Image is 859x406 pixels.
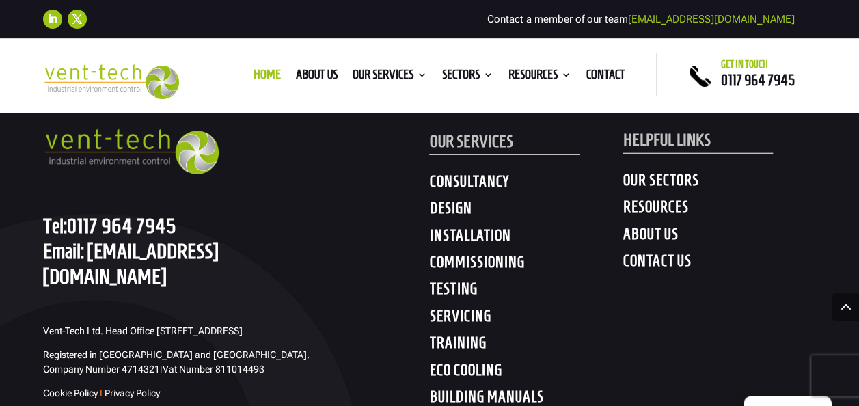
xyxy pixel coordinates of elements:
[43,239,84,262] span: Email:
[43,214,176,237] a: Tel:0117 964 7945
[429,361,623,385] h4: ECO COOLING
[721,72,795,88] a: 0117 964 7945
[353,70,427,85] a: Our Services
[43,239,219,288] a: [EMAIL_ADDRESS][DOMAIN_NAME]
[721,59,768,70] span: Get in touch
[254,70,281,85] a: Home
[105,388,160,398] a: Privacy Policy
[508,70,571,85] a: Resources
[623,131,710,149] span: HELPFUL LINKS
[429,172,623,197] h4: CONSULTANCY
[623,225,816,249] h4: ABOUT US
[586,70,625,85] a: Contact
[442,70,493,85] a: Sectors
[429,132,513,150] span: OUR SERVICES
[623,252,816,276] h4: CONTACT US
[623,171,816,195] h4: OUR SECTORS
[43,10,62,29] a: Follow on LinkedIn
[43,388,98,398] a: Cookie Policy
[429,280,623,304] h4: TESTING
[487,13,795,25] span: Contact a member of our team
[160,364,163,375] span: I
[43,325,243,336] span: Vent-Tech Ltd. Head Office [STREET_ADDRESS]
[429,199,623,224] h4: DESIGN
[43,349,310,375] span: Registered in [GEOGRAPHIC_DATA] and [GEOGRAPHIC_DATA]. Company Number 4714321 Vat Number 811014493
[429,226,623,251] h4: INSTALLATION
[100,388,103,398] span: I
[68,10,87,29] a: Follow on X
[43,214,67,237] span: Tel:
[628,13,795,25] a: [EMAIL_ADDRESS][DOMAIN_NAME]
[429,253,623,278] h4: COMMISSIONING
[429,307,623,331] h4: SERVICING
[429,334,623,358] h4: TRAINING
[623,198,816,222] h4: RESOURCES
[43,64,179,99] img: 2023-09-27T08_35_16.549ZVENT-TECH---Clear-background
[296,70,338,85] a: About us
